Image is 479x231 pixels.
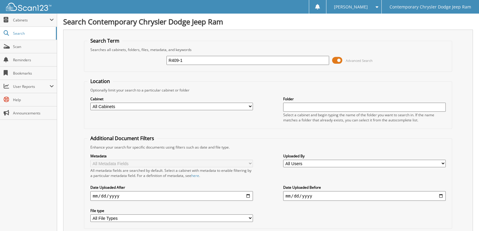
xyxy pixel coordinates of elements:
span: Cabinets [13,18,50,23]
span: [PERSON_NAME] [334,5,368,9]
span: Search [13,31,53,36]
label: Uploaded By [283,153,446,159]
a: here [191,173,199,178]
span: Help [13,97,54,102]
span: Scan [13,44,54,49]
label: Folder [283,96,446,101]
span: Reminders [13,57,54,63]
div: Searches all cabinets, folders, files, metadata, and keywords [87,47,449,52]
legend: Search Term [87,37,122,44]
div: All metadata fields are searched by default. Select a cabinet with metadata to enable filtering b... [90,168,253,178]
label: Cabinet [90,96,253,101]
span: Announcements [13,111,54,116]
img: scan123-logo-white.svg [6,3,51,11]
div: Enhance your search for specific documents using filters such as date and file type. [87,145,449,150]
label: File type [90,208,253,213]
span: Contemporary Chrysler Dodge Jeep Ram [390,5,471,9]
input: start [90,191,253,201]
div: Select a cabinet and begin typing the name of the folder you want to search in. If the name match... [283,112,446,123]
span: User Reports [13,84,50,89]
span: Advanced Search [346,58,373,63]
label: Date Uploaded After [90,185,253,190]
label: Metadata [90,153,253,159]
input: end [283,191,446,201]
h1: Search Contemporary Chrysler Dodge Jeep Ram [63,17,473,27]
span: Bookmarks [13,71,54,76]
legend: Additional Document Filters [87,135,157,142]
label: Date Uploaded Before [283,185,446,190]
div: Optionally limit your search to a particular cabinet or folder [87,88,449,93]
legend: Location [87,78,113,85]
